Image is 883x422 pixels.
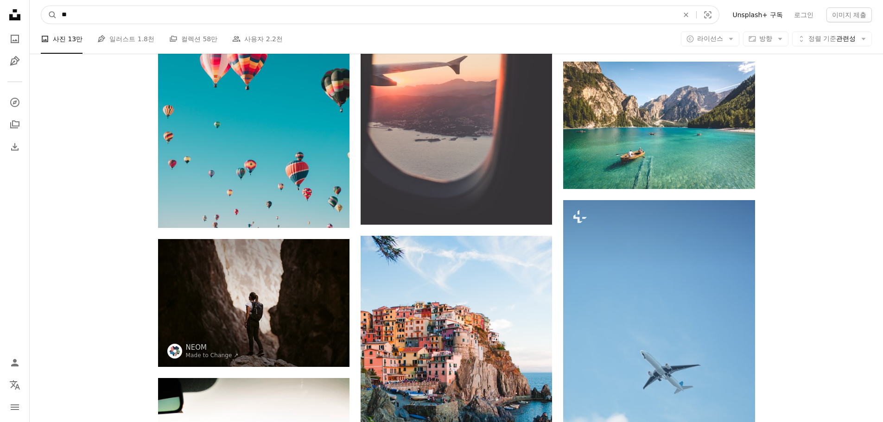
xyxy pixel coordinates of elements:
span: 라이선스 [697,35,723,42]
button: 시각적 검색 [697,6,719,24]
button: 라이선스 [681,31,739,46]
a: Manarola, 이탈리아 [361,376,552,384]
a: 일러스트 [6,52,24,70]
span: 1.8천 [138,34,154,44]
a: 일러스트 1.8천 [97,24,154,54]
a: 로그인 [788,7,819,22]
span: 58만 [203,34,217,44]
a: 비행기 사진을 타는 사람 [361,77,552,85]
form: 사이트 전체에서 이미지 찾기 [41,6,719,24]
a: 낮에 찍은 푸른 호수 물에 3 개의 갈색 나무 보트 [563,121,755,129]
a: 탐색 [6,93,24,112]
span: 관련성 [808,34,856,44]
a: Made to Change ↗ [186,352,239,359]
button: 이미지 제출 [826,7,872,22]
a: 사진 [6,30,24,48]
a: 다운로드 내역 [6,138,24,156]
img: NEOM의 프로필로 이동 [167,344,182,359]
a: 홈 — Unsplash [6,6,24,26]
a: 협곡의 바위 위에 서 있는 사람 [158,299,349,307]
a: NEOM [186,343,239,352]
button: 삭제 [676,6,696,24]
span: 2.2천 [266,34,283,44]
a: 컬렉션 58만 [169,24,217,54]
img: 협곡의 바위 위에 서 있는 사람 [158,239,349,366]
span: 방향 [759,35,772,42]
img: 낮에 찍은 푸른 호수 물에 3 개의 갈색 나무 보트 [563,62,755,189]
button: 언어 [6,376,24,394]
span: 정렬 기준 [808,35,836,42]
button: 메뉴 [6,398,24,416]
button: 정렬 기준관련성 [792,31,872,46]
a: 로그인 / 가입 [6,353,24,372]
button: Unsplash 검색 [41,6,57,24]
a: 푸른 하늘을 나는 대형 비행기 [563,366,755,374]
a: 낮에 높은 고도를 비행하는 열기구 모듬 [158,80,349,88]
a: 사용자 2.2천 [232,24,283,54]
a: Unsplash+ 구독 [727,7,788,22]
a: 컬렉션 [6,115,24,134]
button: 방향 [743,31,788,46]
